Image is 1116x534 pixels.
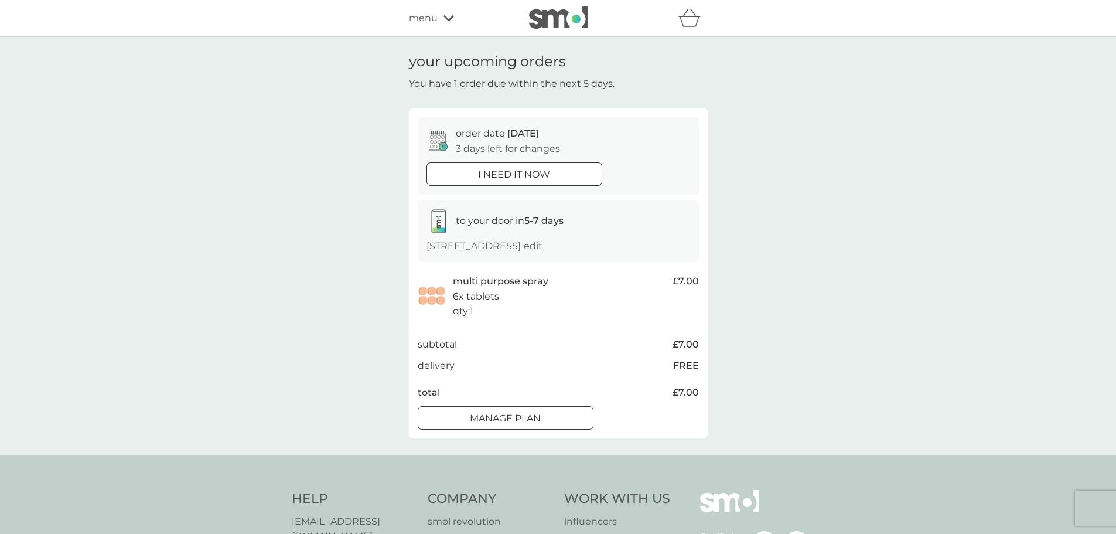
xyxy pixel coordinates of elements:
h1: your upcoming orders [409,53,566,70]
strong: 5-7 days [524,215,564,226]
span: menu [409,11,438,26]
a: smol revolution [428,514,552,529]
p: You have 1 order due within the next 5 days. [409,76,615,91]
p: delivery [418,358,455,373]
button: i need it now [426,162,602,186]
span: to your door in [456,215,564,226]
p: [STREET_ADDRESS] [426,239,542,254]
p: i need it now [478,167,550,182]
div: basket [678,6,708,30]
span: £7.00 [673,337,699,352]
p: Manage plan [470,411,541,426]
button: Manage plan [418,406,593,430]
p: qty : 1 [453,304,473,319]
img: smol [700,490,759,530]
p: total [418,385,440,400]
img: smol [529,6,588,29]
a: influencers [564,514,670,529]
span: £7.00 [673,385,699,400]
p: subtotal [418,337,457,352]
p: order date [456,126,539,141]
h4: Company [428,490,552,508]
p: multi purpose spray [453,274,548,289]
h4: Work With Us [564,490,670,508]
p: 6x tablets [453,289,499,304]
p: FREE [673,358,699,373]
h4: Help [292,490,417,508]
a: edit [524,240,542,251]
span: [DATE] [507,128,539,139]
p: 3 days left for changes [456,141,560,157]
span: £7.00 [673,274,699,289]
